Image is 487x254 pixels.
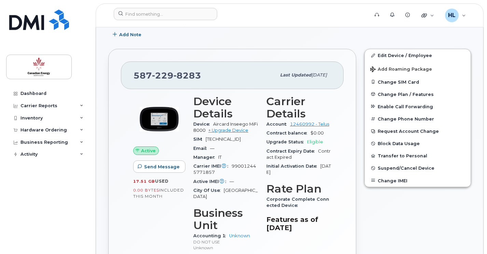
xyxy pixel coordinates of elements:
[280,72,311,77] span: Last updated
[266,215,331,232] h3: Features as of [DATE]
[307,139,323,144] span: Eligible
[266,197,329,208] span: Corporate Complete Connected Device
[311,72,327,77] span: [DATE]
[266,149,318,154] span: Contract Expiry Date
[193,179,229,184] span: Active IMEI
[193,137,206,142] span: SIM
[193,245,258,251] p: Unknown
[193,164,232,169] span: Carrier IMEI
[193,207,258,231] h3: Business Unit
[193,95,258,120] h3: Device Details
[417,9,439,22] div: Quicklinks
[139,99,180,140] img: image20231002-4137094-o2pmbx.jpeg
[365,88,471,100] button: Change Plan / Features
[365,49,471,61] a: Edit Device / Employee
[133,187,184,199] span: included this month
[210,146,214,151] span: —
[206,137,241,142] span: [TECHNICAL_ID]
[229,179,234,184] span: —
[365,113,471,125] button: Change Phone Number
[266,130,310,136] span: Contract balance
[266,139,307,144] span: Upgrade Status
[114,8,217,20] input: Find something...
[193,239,258,245] p: DO NOT USE
[229,233,250,238] a: Unknown
[155,179,169,184] span: used
[193,122,258,133] span: Aircard Inseego MiFi 8000
[266,164,320,169] span: Initial Activation Date
[266,122,290,127] span: Account
[193,146,210,151] span: Email
[193,233,229,238] span: Accounting 1
[119,31,141,38] span: Add Note
[218,155,222,160] span: IT
[365,150,471,162] button: Transfer to Personal
[440,9,471,22] div: Heather Lee
[266,183,331,195] h3: Rate Plan
[448,11,456,19] span: HL
[365,100,471,113] button: Enable Call Forwarding
[370,67,432,73] span: Add Roaming Package
[378,166,434,171] span: Suspend/Cancel Device
[133,179,155,184] span: 17.51 GB
[134,70,201,81] span: 587
[266,95,331,120] h3: Carrier Details
[290,122,329,127] a: 12460992 - Telus
[173,70,201,81] span: 8283
[365,62,471,76] button: Add Roaming Package
[208,128,248,133] a: + Upgrade Device
[108,28,147,41] button: Add Note
[193,188,258,199] span: [GEOGRAPHIC_DATA]
[193,155,218,160] span: Manager
[193,188,224,193] span: City Of Use
[144,164,180,170] span: Send Message
[365,174,471,187] button: Change IMEI
[133,160,185,173] button: Send Message
[365,76,471,88] button: Change SIM Card
[193,122,213,127] span: Device
[310,130,324,136] span: $0.00
[141,147,156,154] span: Active
[378,91,434,97] span: Change Plan / Features
[365,125,471,137] button: Request Account Change
[365,137,471,150] button: Block Data Usage
[133,188,159,193] span: 0.00 Bytes
[152,70,173,81] span: 229
[378,104,433,109] span: Enable Call Forwarding
[365,162,471,174] button: Suspend/Cancel Device
[266,149,331,160] span: Contract Expired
